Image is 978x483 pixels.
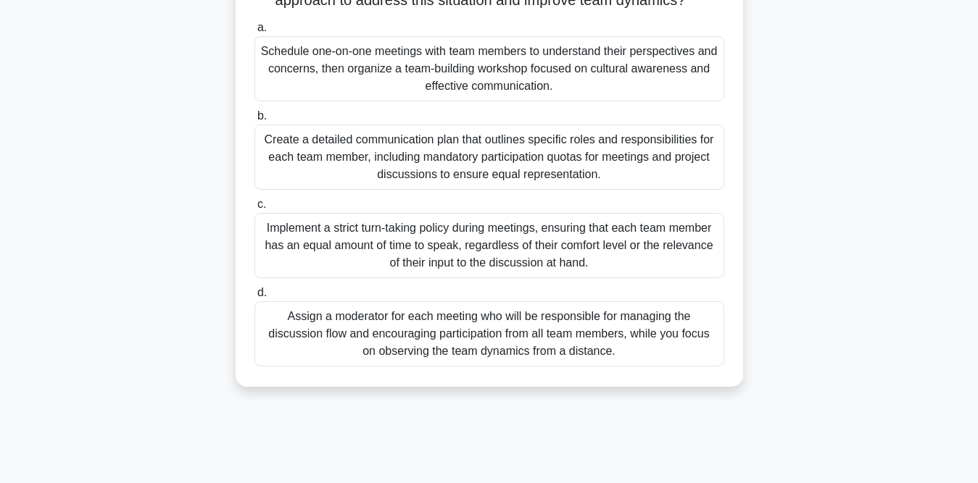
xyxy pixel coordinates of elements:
span: c. [257,198,266,210]
div: Schedule one-on-one meetings with team members to understand their perspectives and concerns, the... [254,36,724,101]
div: Assign a moderator for each meeting who will be responsible for managing the discussion flow and ... [254,301,724,366]
div: Implement a strict turn-taking policy during meetings, ensuring that each team member has an equa... [254,213,724,278]
span: a. [257,21,267,33]
span: b. [257,109,267,122]
span: d. [257,286,267,298]
div: Create a detailed communication plan that outlines specific roles and responsibilities for each t... [254,125,724,190]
